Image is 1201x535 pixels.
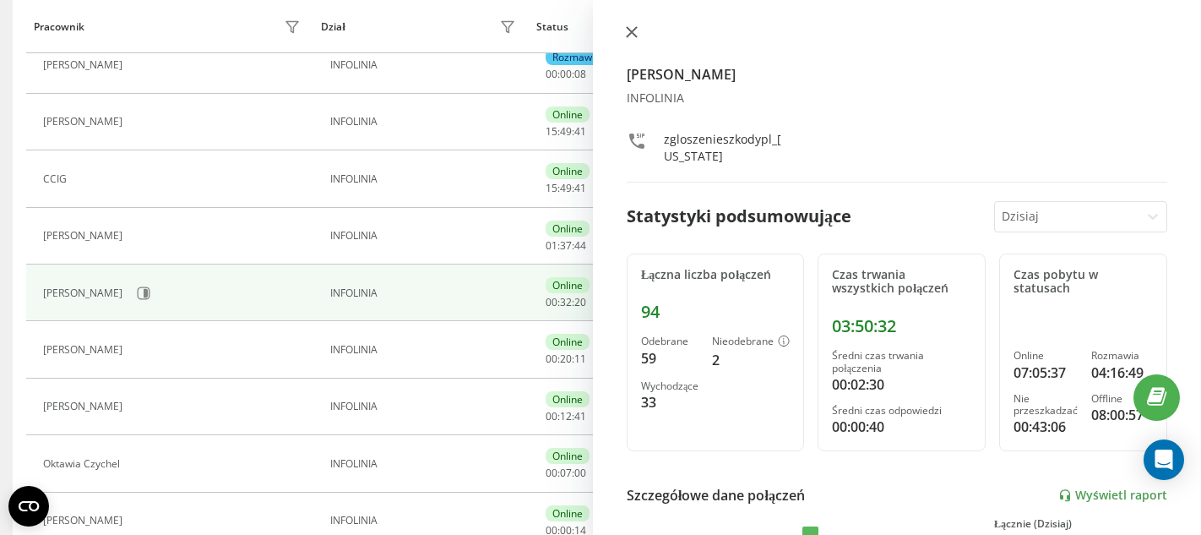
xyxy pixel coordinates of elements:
[832,268,971,297] div: Czas trwania wszystkich połączeń
[1058,489,1167,503] a: Wyświetl raport
[641,392,698,412] div: 33
[641,348,698,368] div: 59
[560,181,572,195] span: 49
[546,126,586,138] div: : :
[627,204,851,229] div: Statystyki podsumowujące
[330,515,519,527] div: INFOLINIA
[1014,417,1078,437] div: 00:43:06
[574,67,586,81] span: 08
[546,238,557,253] span: 01
[574,352,586,366] span: 11
[1014,393,1078,418] div: Nie przeszkadzać
[330,458,519,470] div: INFOLINIA
[560,67,572,81] span: 00
[43,173,71,185] div: CCIG
[574,466,586,480] span: 00
[546,409,557,423] span: 00
[712,350,790,370] div: 2
[546,295,557,309] span: 00
[330,116,519,128] div: INFOLINIA
[546,163,590,179] div: Online
[832,405,971,417] div: Średni czas odpowiedzi
[546,297,586,308] div: : :
[546,353,586,365] div: : :
[330,230,519,242] div: INFOLINIA
[546,334,590,350] div: Online
[627,485,805,505] div: Szczegółowe dane połączeń
[832,417,971,437] div: 00:00:40
[43,515,127,527] div: [PERSON_NAME]
[641,380,698,392] div: Wychodzące
[1091,363,1153,383] div: 04:16:49
[994,518,1167,530] div: Łącznie (Dzisiaj)
[546,466,557,480] span: 00
[330,287,519,299] div: INFOLINIA
[1091,350,1153,362] div: Rozmawia
[546,106,590,123] div: Online
[546,67,557,81] span: 00
[1091,405,1153,425] div: 08:00:57
[574,295,586,309] span: 20
[536,21,568,33] div: Status
[43,230,127,242] div: [PERSON_NAME]
[546,505,590,521] div: Online
[546,49,607,65] div: Rozmawia
[560,466,572,480] span: 07
[1144,439,1184,480] div: Open Intercom Messenger
[712,336,790,349] div: Nieodebrane
[546,124,557,139] span: 15
[664,131,785,165] div: zgloszenieszkodypl_[US_STATE]
[546,448,590,464] div: Online
[641,336,698,347] div: Odebrane
[546,391,590,407] div: Online
[832,350,971,374] div: Średni czas trwania połączenia
[43,116,127,128] div: [PERSON_NAME]
[43,401,127,412] div: [PERSON_NAME]
[34,21,84,33] div: Pracownik
[546,411,586,423] div: : :
[574,181,586,195] span: 41
[546,277,590,293] div: Online
[330,401,519,412] div: INFOLINIA
[1014,268,1153,297] div: Czas pobytu w statusach
[546,181,557,195] span: 15
[43,344,127,356] div: [PERSON_NAME]
[560,409,572,423] span: 12
[330,173,519,185] div: INFOLINIA
[1014,350,1078,362] div: Online
[560,295,572,309] span: 32
[43,287,127,299] div: [PERSON_NAME]
[641,268,790,282] div: Łączna liczba połączeń
[641,302,790,322] div: 94
[627,64,1167,85] h4: [PERSON_NAME]
[43,59,127,71] div: [PERSON_NAME]
[43,458,124,470] div: Oktawia Czychel
[560,124,572,139] span: 49
[546,221,590,237] div: Online
[574,238,586,253] span: 44
[330,344,519,356] div: INFOLINIA
[832,374,971,395] div: 00:02:30
[574,124,586,139] span: 41
[574,409,586,423] span: 41
[832,316,971,336] div: 03:50:32
[546,240,586,252] div: : :
[546,467,586,479] div: : :
[330,59,519,71] div: INFOLINIA
[1014,363,1078,383] div: 07:05:37
[560,352,572,366] span: 20
[627,91,1167,106] div: INFOLINIA
[546,68,586,80] div: : :
[546,183,586,194] div: : :
[321,21,345,33] div: Dział
[560,238,572,253] span: 37
[1091,393,1153,405] div: Offline
[8,486,49,527] button: Open CMP widget
[546,352,557,366] span: 00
